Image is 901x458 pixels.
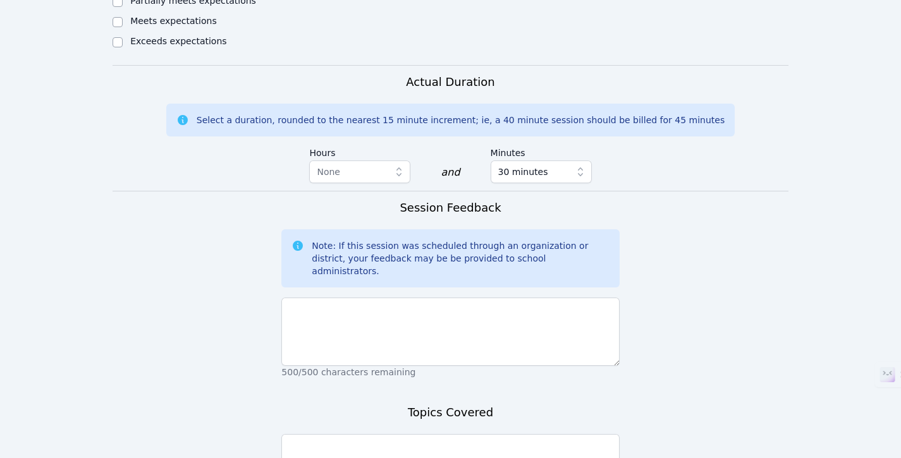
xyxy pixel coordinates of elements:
[281,366,619,378] p: 500/500 characters remaining
[309,160,410,183] button: None
[130,36,226,46] label: Exceeds expectations
[491,160,592,183] button: 30 minutes
[491,142,592,160] label: Minutes
[312,239,609,277] div: Note: If this session was scheduled through an organization or district, your feedback may be be ...
[498,164,548,179] span: 30 minutes
[408,404,493,421] h3: Topics Covered
[309,142,410,160] label: Hours
[406,73,494,91] h3: Actual Duration
[130,16,217,26] label: Meets expectations
[197,114,725,126] div: Select a duration, rounded to the nearest 15 minute increment; ie, a 40 minute session should be ...
[441,165,460,180] div: and
[317,167,340,177] span: None
[400,199,501,217] h3: Session Feedback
